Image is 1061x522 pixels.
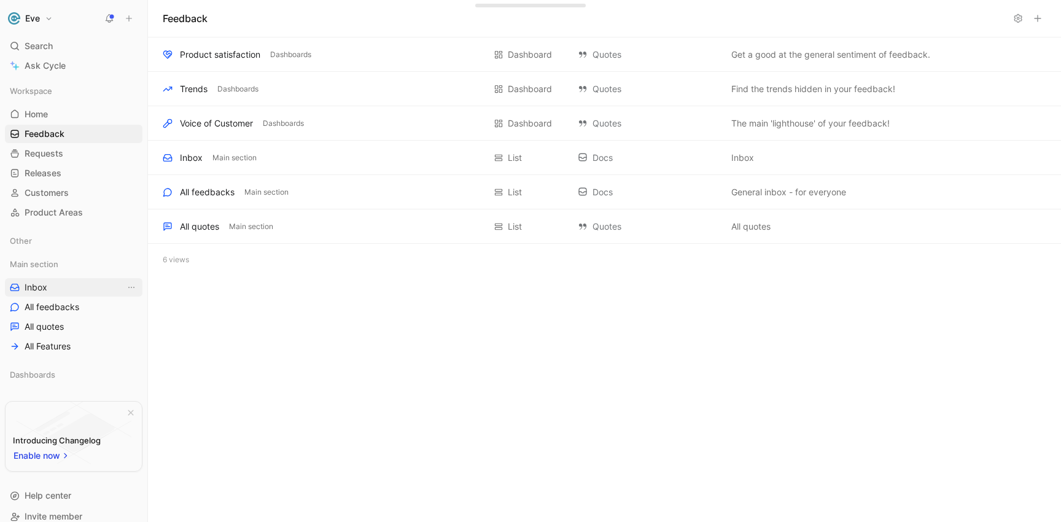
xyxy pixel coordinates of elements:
div: Dashboards [5,365,142,384]
a: Releases [5,164,142,182]
h1: Eve [25,13,40,24]
div: List [508,150,522,165]
div: All quotes [180,219,219,234]
span: Invite member [25,511,82,521]
button: Main section [210,152,259,163]
span: Dashboards [10,368,55,381]
a: All Features [5,337,142,356]
a: All quotes [5,317,142,336]
span: All quotes [731,219,771,234]
div: Search [5,37,142,55]
button: Dashboards [215,84,261,95]
div: Voice of CustomerDashboardsDashboard QuotesThe main 'lighthouse' of your feedback!View actions [148,106,1061,141]
img: bg-BLZuj68n.svg [16,402,131,464]
a: Ask Cycle [5,56,142,75]
button: Dashboards [268,49,314,60]
div: Inbox [180,150,203,165]
span: Inbox [731,150,754,165]
button: Enable now [13,448,71,464]
div: Voice of Customer [180,116,253,131]
div: Dashboard [508,82,552,96]
button: The main 'lighthouse' of your feedback! [729,116,892,131]
div: Product satisfactionDashboardsDashboard QuotesGet a good at the general sentiment of feedback.Vie... [148,37,1061,72]
span: Other [10,235,32,247]
div: Docs [578,185,719,200]
div: Docs [578,150,719,165]
div: All quotesMain sectionList QuotesAll quotesView actions [148,209,1061,244]
button: Inbox [729,150,756,165]
button: EveEve [5,10,56,27]
img: Eve [8,12,20,25]
a: Requests [5,144,142,163]
span: Requests [25,147,63,160]
span: Main section [244,186,289,198]
span: Get a good at the general sentiment of feedback. [731,47,930,62]
div: Dashboard [508,47,552,62]
div: Quotes [578,82,719,96]
button: Get a good at the general sentiment of feedback. [729,47,933,62]
span: Feedback [25,128,64,140]
div: Dashboards [5,365,142,388]
div: All feedbacks [180,185,235,200]
span: Main section [10,258,58,270]
span: Help center [25,490,71,501]
div: Product satisfaction [180,47,260,62]
span: General inbox - for everyone [731,185,846,200]
div: Introducing Changelog [13,433,101,448]
a: Feedback [5,125,142,143]
div: Quotes [578,47,719,62]
span: Dashboards [217,83,258,95]
div: Main section [5,255,142,273]
span: Customers [25,187,69,199]
a: InboxView actions [5,278,142,297]
button: Dashboards [260,118,306,129]
div: Workspace [5,82,142,100]
span: Dashboards [270,49,311,61]
span: Dashboards [263,117,304,130]
a: Home [5,105,142,123]
a: Product Areas [5,203,142,222]
div: All feedbacksMain sectionList DocsGeneral inbox - for everyoneView actions [148,175,1061,209]
span: Find the trends hidden in your feedback! [731,82,895,96]
div: Dashboard [508,116,552,131]
span: Product Areas [25,206,83,219]
span: Ask Cycle [25,58,66,73]
div: InboxMain sectionList DocsInboxView actions [148,141,1061,175]
button: Main section [227,221,276,232]
div: Help center [5,486,142,505]
span: Enable now [14,448,61,463]
div: Quotes [578,219,719,234]
span: The main 'lighthouse' of your feedback! [731,116,890,131]
button: All quotes [729,219,773,234]
a: All feedbacks [5,298,142,316]
div: Quotes [578,116,719,131]
span: All feedbacks [25,301,79,313]
span: Inbox [25,281,47,294]
div: 6 views [148,244,1061,276]
span: Workspace [10,85,52,97]
div: Other [5,232,142,254]
div: List [508,219,522,234]
span: All quotes [25,321,64,333]
button: View actions [125,281,138,294]
span: Main section [212,152,257,164]
div: List [508,185,522,200]
span: All Features [25,340,71,353]
button: Main section [242,187,291,198]
span: Home [25,108,48,120]
a: Customers [5,184,142,202]
span: Search [25,39,53,53]
h1: Feedback [163,11,208,26]
button: Find the trends hidden in your feedback! [729,82,898,96]
div: Trends [180,82,208,96]
span: Releases [25,167,61,179]
div: Other [5,232,142,250]
span: Main section [229,220,273,233]
div: Main sectionInboxView actionsAll feedbacksAll quotesAll Features [5,255,142,356]
button: General inbox - for everyone [729,185,849,200]
div: TrendsDashboardsDashboard QuotesFind the trends hidden in your feedback!View actions [148,72,1061,106]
